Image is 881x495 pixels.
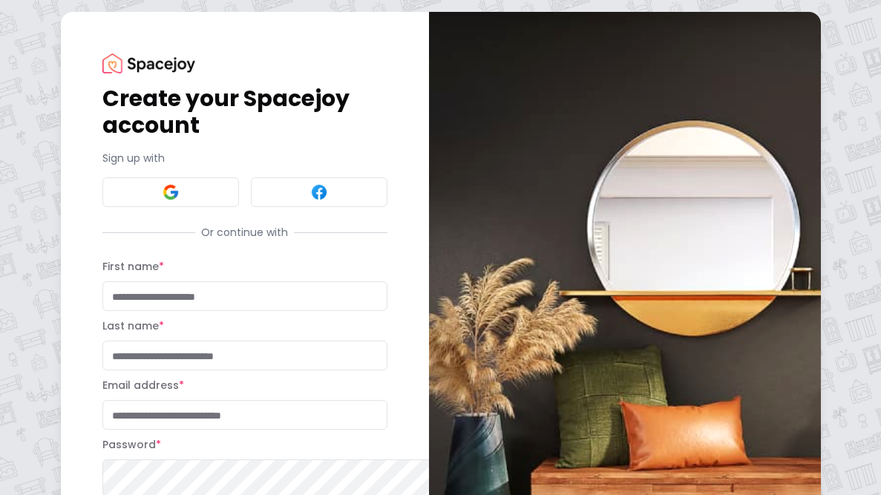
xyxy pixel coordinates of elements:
img: Facebook signin [310,183,328,201]
label: Email address [102,378,184,393]
p: Sign up with [102,151,387,165]
h1: Create your Spacejoy account [102,85,387,139]
img: Google signin [162,183,180,201]
img: Spacejoy Logo [102,53,195,73]
label: First name [102,259,164,274]
label: Last name [102,318,164,333]
label: Password [102,437,161,452]
span: Or continue with [195,225,294,240]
